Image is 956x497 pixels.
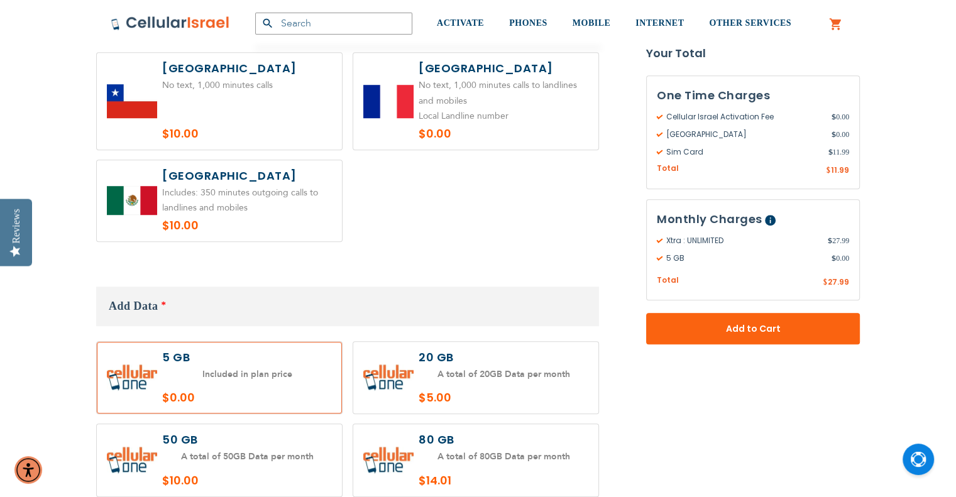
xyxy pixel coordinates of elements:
[831,165,849,175] span: 11.99
[832,253,836,264] span: $
[573,18,611,28] span: MOBILE
[657,111,832,123] span: Cellular Israel Activation Fee
[657,146,828,158] span: Sim Card
[826,165,831,177] span: $
[832,111,849,123] span: 0.00
[828,146,832,158] span: $
[509,18,547,28] span: PHONES
[832,129,836,140] span: $
[255,13,412,35] input: Search
[709,18,791,28] span: OTHER SERVICES
[823,277,828,288] span: $
[688,322,818,336] span: Add to Cart
[832,129,849,140] span: 0.00
[832,111,836,123] span: $
[657,253,832,264] span: 5 GB
[111,16,230,31] img: Cellular Israel Logo
[11,209,22,243] div: Reviews
[437,18,484,28] span: ACTIVATE
[765,215,776,226] span: Help
[14,456,42,484] div: Accessibility Menu
[657,211,762,227] span: Monthly Charges
[657,163,679,175] span: Total
[635,18,684,28] span: INTERNET
[828,235,832,246] span: $
[828,276,849,287] span: 27.99
[828,235,849,246] span: 27.99
[657,235,828,246] span: Xtra : UNLIMITED
[646,313,860,344] button: Add to Cart
[109,300,158,312] span: Add Data
[646,44,860,63] strong: Your Total
[828,146,849,158] span: 11.99
[657,86,849,105] h3: One Time Charges
[832,253,849,264] span: 0.00
[657,129,832,140] span: [GEOGRAPHIC_DATA]
[657,275,679,287] span: Total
